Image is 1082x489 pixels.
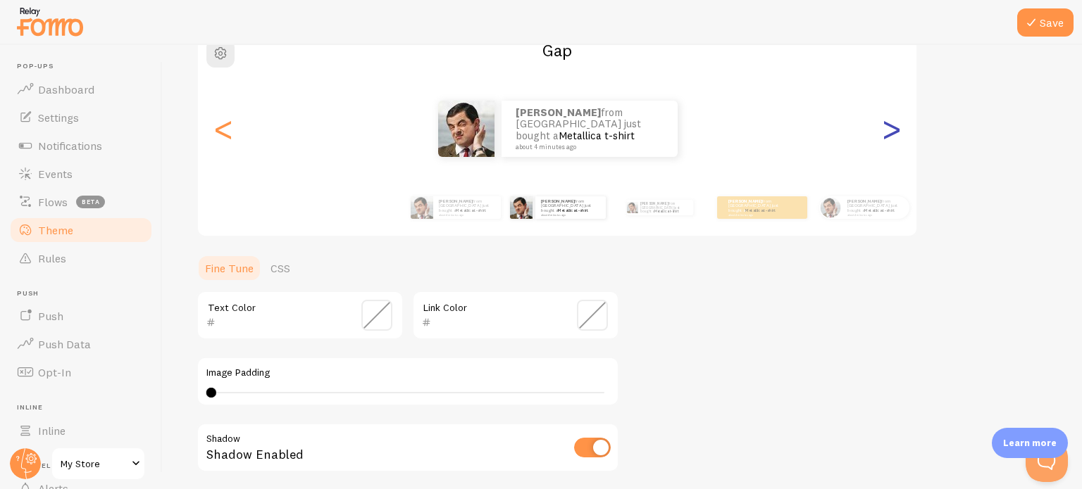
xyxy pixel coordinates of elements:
[8,103,154,132] a: Settings
[847,198,904,216] p: from [GEOGRAPHIC_DATA] just bought a
[262,254,299,282] a: CSS
[76,196,105,208] span: beta
[640,201,669,205] strong: [PERSON_NAME]
[516,106,601,119] strong: [PERSON_NAME]
[728,198,762,204] strong: [PERSON_NAME]
[1003,436,1057,450] p: Learn more
[439,213,494,216] small: about 4 minutes ago
[992,428,1068,458] div: Learn more
[38,365,71,379] span: Opt-In
[38,195,68,209] span: Flows
[38,110,79,125] span: Settings
[820,197,840,217] img: Fomo
[197,423,619,474] div: Shadow Enabled
[38,337,91,351] span: Push Data
[728,213,783,216] small: about 4 minutes ago
[8,302,154,330] a: Push
[38,251,66,265] span: Rules
[864,208,895,213] a: Metallica t-shirt
[38,167,73,181] span: Events
[197,254,262,282] a: Fine Tune
[728,198,785,216] p: from [GEOGRAPHIC_DATA] just bought a
[510,196,533,219] img: Fomo
[439,198,495,216] p: from [GEOGRAPHIC_DATA] just bought a
[8,75,154,103] a: Dashboard
[883,78,900,179] div: Next slide
[206,367,609,379] label: Image Padding
[51,447,146,481] a: My Store
[541,198,575,204] strong: [PERSON_NAME]
[8,132,154,160] a: Notifications
[1026,440,1068,482] iframe: Help Scout Beacon - Open
[456,208,486,213] a: Metallica t-shirt
[558,208,588,213] a: Metallica t-shirt
[541,213,599,216] small: about 4 minutes ago
[38,82,94,96] span: Dashboard
[640,200,688,215] p: from [GEOGRAPHIC_DATA] just bought a
[17,289,154,298] span: Push
[8,330,154,358] a: Push Data
[17,403,154,412] span: Inline
[559,129,635,142] a: Metallica t-shirt
[654,209,678,213] a: Metallica t-shirt
[8,160,154,188] a: Events
[626,202,638,213] img: Fomo
[8,216,154,244] a: Theme
[8,417,154,445] a: Inline
[516,107,664,151] p: from [GEOGRAPHIC_DATA] just bought a
[438,101,495,157] img: Fomo
[516,144,659,151] small: about 4 minutes ago
[8,358,154,386] a: Opt-In
[8,244,154,272] a: Rules
[38,309,63,323] span: Push
[15,4,85,39] img: fomo-relay-logo-orange.svg
[38,424,66,438] span: Inline
[411,196,433,219] img: Fomo
[198,39,916,61] h2: Gap
[745,208,776,213] a: Metallica t-shirt
[847,198,881,204] strong: [PERSON_NAME]
[38,139,102,153] span: Notifications
[439,198,473,204] strong: [PERSON_NAME]
[541,198,600,216] p: from [GEOGRAPHIC_DATA] just bought a
[215,78,232,179] div: Previous slide
[847,213,902,216] small: about 4 minutes ago
[17,62,154,71] span: Pop-ups
[38,223,73,237] span: Theme
[8,188,154,216] a: Flows beta
[61,455,128,472] span: My Store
